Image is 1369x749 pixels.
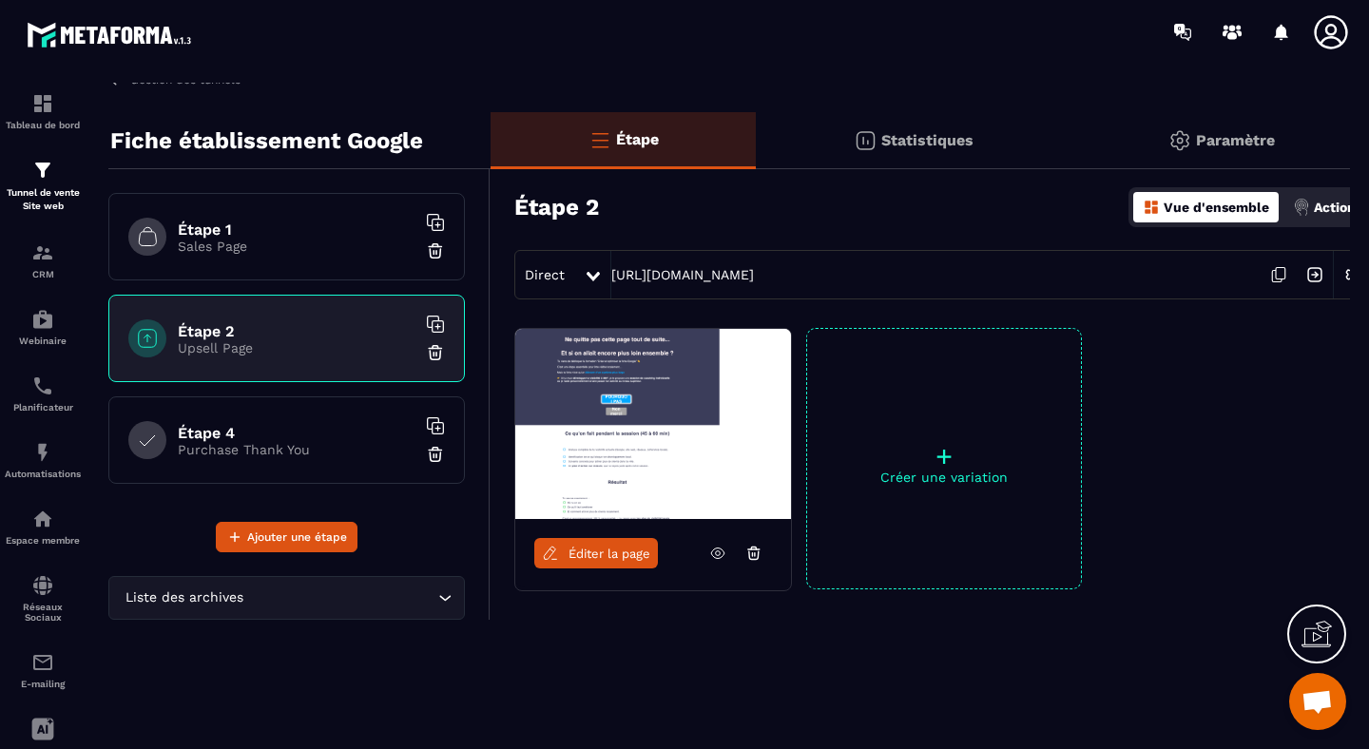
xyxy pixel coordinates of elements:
[5,493,81,560] a: automationsautomationsEspace membre
[807,443,1081,470] p: +
[178,340,415,355] p: Upsell Page
[178,424,415,442] h6: Étape 4
[5,602,81,623] p: Réseaux Sociaux
[31,374,54,397] img: scheduler
[5,78,81,144] a: formationformationTableau de bord
[178,221,415,239] h6: Étape 1
[178,442,415,457] p: Purchase Thank You
[5,469,81,479] p: Automatisations
[807,470,1081,485] p: Créer une variation
[247,587,434,608] input: Search for option
[1297,257,1333,293] img: arrow-next.bcc2205e.svg
[1293,199,1310,216] img: actions.d6e523a2.png
[31,241,54,264] img: formation
[5,294,81,360] a: automationsautomationsWebinaire
[31,159,54,182] img: formation
[5,336,81,346] p: Webinaire
[1196,131,1275,149] p: Paramètre
[216,522,357,552] button: Ajouter une étape
[426,343,445,362] img: trash
[611,267,754,282] a: [URL][DOMAIN_NAME]
[534,538,658,568] a: Éditer la page
[588,128,611,151] img: bars-o.4a397970.svg
[1314,200,1362,215] p: Actions
[881,131,974,149] p: Statistiques
[514,194,599,221] h3: Étape 2
[5,269,81,279] p: CRM
[31,508,54,530] img: automations
[5,186,81,213] p: Tunnel de vente Site web
[31,574,54,597] img: social-network
[31,651,54,674] img: email
[569,547,650,561] span: Éditer la page
[31,92,54,115] img: formation
[5,560,81,637] a: social-networksocial-networkRéseaux Sociaux
[1164,200,1269,215] p: Vue d'ensemble
[515,329,791,519] img: image
[5,120,81,130] p: Tableau de bord
[5,535,81,546] p: Espace membre
[1168,129,1191,152] img: setting-gr.5f69749f.svg
[5,679,81,689] p: E-mailing
[178,239,415,254] p: Sales Page
[1289,673,1346,730] div: Ouvrir le chat
[31,441,54,464] img: automations
[247,528,347,547] span: Ajouter une étape
[854,129,877,152] img: stats.20deebd0.svg
[110,122,423,160] p: Fiche établissement Google
[5,360,81,427] a: schedulerschedulerPlanificateur
[426,241,445,260] img: trash
[525,267,565,282] span: Direct
[5,637,81,703] a: emailemailE-mailing
[5,144,81,227] a: formationformationTunnel de vente Site web
[178,322,415,340] h6: Étape 2
[27,17,198,52] img: logo
[121,587,247,608] span: Liste des archives
[108,576,465,620] div: Search for option
[5,227,81,294] a: formationformationCRM
[5,402,81,413] p: Planificateur
[426,445,445,464] img: trash
[5,427,81,493] a: automationsautomationsAutomatisations
[31,308,54,331] img: automations
[1143,199,1160,216] img: dashboard-orange.40269519.svg
[616,130,659,148] p: Étape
